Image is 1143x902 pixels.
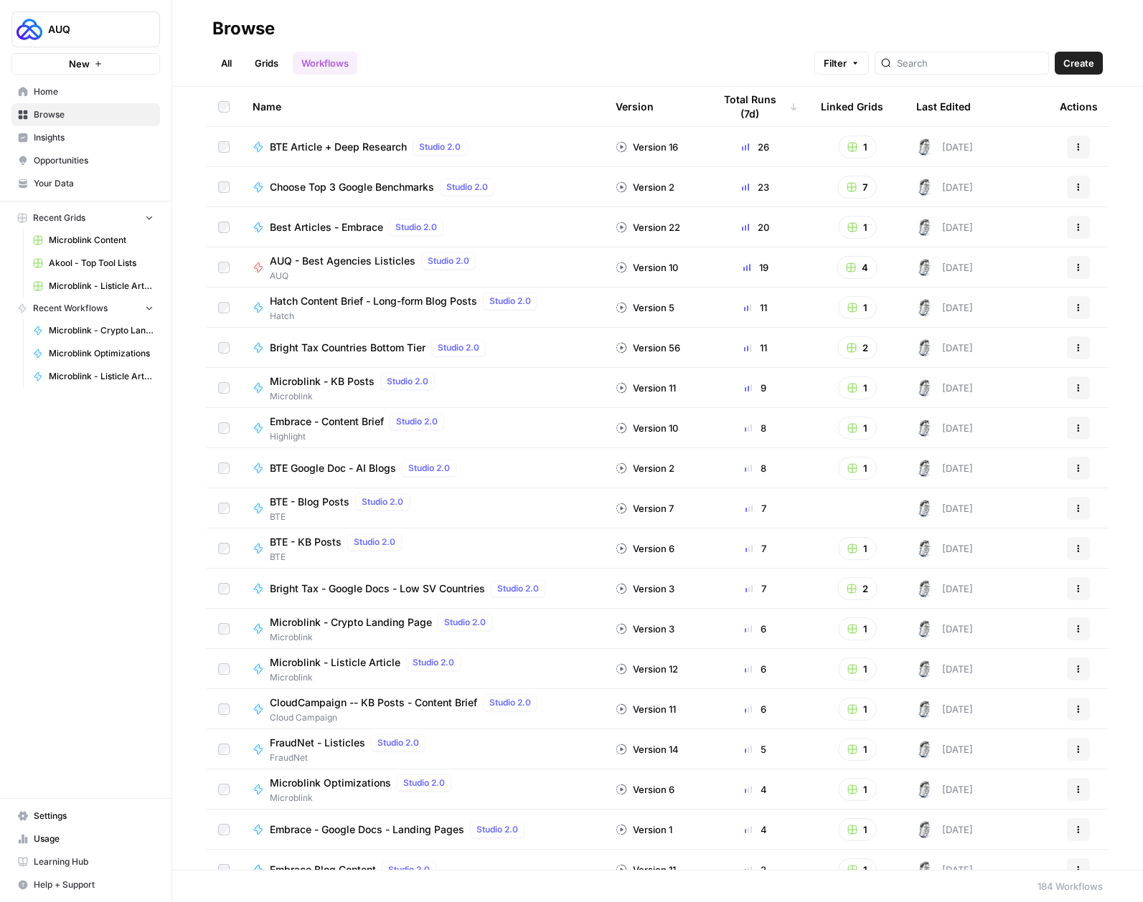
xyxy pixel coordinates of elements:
[916,339,933,356] img: 28dbpmxwbe1lgts1kkshuof3rm4g
[253,460,593,477] a: BTE Google Doc - AI BlogsStudio 2.0
[270,631,498,644] span: Microblink
[916,179,933,196] img: 28dbpmxwbe1lgts1kkshuof3rm4g
[838,738,877,761] button: 1
[616,622,674,636] div: Version 3
[814,52,869,75] button: Filter
[253,252,593,283] a: AUQ - Best Agencies ListiclesStudio 2.0AUQ
[616,742,679,756] div: Version 14
[253,373,593,403] a: Microblink - KB PostsStudio 2.0Microblink
[1060,87,1098,126] div: Actions
[270,341,425,355] span: Bright Tax Countries Bottom Tier
[838,537,877,560] button: 1
[49,347,154,360] span: Microblink Optimizations
[49,324,154,337] span: Microblink - Crypto Landing Page
[27,275,160,298] a: Microblink - Listicle Article Grid
[270,180,434,194] span: Choose Top 3 Google Benchmarks
[713,581,798,596] div: 7
[916,540,933,557] img: 28dbpmxwbe1lgts1kkshuof3rm4g
[916,701,973,718] div: [DATE]
[916,138,933,156] img: 28dbpmxwbe1lgts1kkshuof3rm4g
[713,180,798,194] div: 23
[713,300,798,315] div: 11
[838,858,877,881] button: 1
[916,741,933,758] img: 28dbpmxwbe1lgts1kkshuof3rm4g
[11,850,160,873] a: Learning Hub
[713,220,798,234] div: 20
[713,541,798,556] div: 7
[11,804,160,827] a: Settings
[11,873,160,896] button: Help + Support
[713,662,798,676] div: 6
[838,457,877,480] button: 1
[916,219,933,236] img: 28dbpmxwbe1lgts1kkshuof3rm4g
[616,782,674,797] div: Version 6
[33,302,108,315] span: Recent Workflows
[446,181,488,194] span: Studio 2.0
[713,501,798,516] div: 7
[27,319,160,342] a: Microblink - Crypto Landing Page
[387,375,428,388] span: Studio 2.0
[916,500,973,517] div: [DATE]
[713,87,798,126] div: Total Runs (7d)
[34,855,154,868] span: Learning Hub
[49,257,154,270] span: Akool - Top Tool Lists
[253,533,593,564] a: BTE - KB PostsStudio 2.0BTE
[34,131,154,144] span: Insights
[270,495,349,509] span: BTE - Blog Posts
[253,179,593,196] a: Choose Top 3 Google BenchmarksStudio 2.0
[916,580,933,597] img: 28dbpmxwbe1lgts1kkshuof3rm4g
[838,778,877,801] button: 1
[616,662,678,676] div: Version 12
[270,310,543,323] span: Hatch
[916,379,933,397] img: 28dbpmxwbe1lgts1kkshuof3rm4g
[270,696,477,710] span: CloudCampaign -- KB Posts - Content Brief
[838,216,877,239] button: 1
[616,702,676,716] div: Version 11
[253,734,593,764] a: FraudNet - ListiclesStudio 2.0FraudNet
[253,339,593,356] a: Bright Tax Countries Bottom TierStudio 2.0
[916,620,933,637] img: 28dbpmxwbe1lgts1kkshuof3rm4g
[916,861,933,878] img: 28dbpmxwbe1lgts1kkshuof3rm4g
[616,140,678,154] div: Version 16
[838,818,877,841] button: 1
[489,295,531,308] span: Studio 2.0
[49,280,154,293] span: Microblink - Listicle Article Grid
[17,16,42,42] img: AUQ Logo
[270,461,396,475] span: BTE Google Doc - AI Blogs
[253,580,593,597] a: Bright Tax - Google Docs - Low SV CountriesStudio 2.0
[838,136,877,158] button: 1
[616,220,680,234] div: Version 22
[916,138,973,156] div: [DATE]
[212,17,275,40] div: Browse
[916,500,933,517] img: 28dbpmxwbe1lgts1kkshuof3rm4g
[616,260,678,275] div: Version 10
[413,656,454,669] span: Studio 2.0
[11,11,160,47] button: Workspace: AUQ
[354,536,395,549] span: Studio 2.0
[253,87,593,126] div: Name
[821,87,883,126] div: Linked Grids
[69,57,90,71] span: New
[1038,879,1103,893] div: 184 Workflows
[616,341,680,355] div: Version 56
[11,80,160,103] a: Home
[444,616,486,629] span: Studio 2.0
[270,822,464,837] span: Embrace - Google Docs - Landing Pages
[34,177,154,190] span: Your Data
[253,774,593,804] a: Microblink OptimizationsStudio 2.0Microblink
[916,179,973,196] div: [DATE]
[27,229,160,252] a: Microblink Content
[419,141,461,153] span: Studio 2.0
[616,300,674,315] div: Version 5
[11,53,160,75] button: New
[253,654,593,684] a: Microblink - Listicle ArticleStudio 2.0Microblink
[33,212,85,224] span: Recent Grids
[476,823,518,836] span: Studio 2.0
[270,140,407,154] span: BTE Article + Deep Research
[838,617,877,640] button: 1
[916,660,973,678] div: [DATE]
[11,103,160,126] a: Browse
[253,219,593,236] a: Best Articles - EmbraceStudio 2.0
[27,365,160,388] a: Microblink - Listicle Article
[616,501,674,516] div: Version 7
